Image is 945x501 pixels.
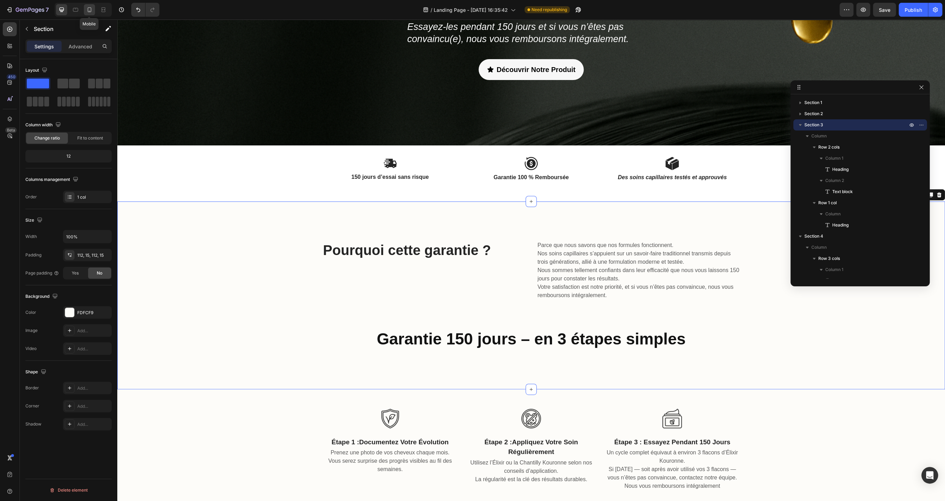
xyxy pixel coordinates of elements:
[25,175,80,184] div: Columns management
[77,135,103,141] span: Fit to content
[501,155,609,161] i: Des soins capillaires testés et approuvés
[825,210,841,217] span: Column
[879,7,890,13] span: Save
[361,40,467,61] a: Découvrir Notre Produit
[25,309,36,316] div: Color
[347,154,481,162] p: Garantie 100 % Remboursée
[34,25,91,33] p: Section
[49,486,88,494] div: Delete element
[206,429,340,454] p: Prenez une photo de vos cheveux chaque mois. Vous serez surprise des progrès visibles au fil des ...
[206,154,340,161] p: 150 jours d’essai sans risque
[25,66,49,75] div: Layout
[347,439,481,464] p: Utilisez l’Élixir ou la Chantilly Kouronne selon nos conseils d’application. La régularité est la...
[825,177,844,184] span: Column 2
[825,266,843,273] span: Column 1
[832,166,849,173] span: Heading
[832,188,853,195] span: Text block
[46,6,49,14] p: 7
[548,137,562,151] img: gempages_580485749749580713-51a326f1-ac71-4cc3-a004-3f17ec04d866.svg
[242,419,331,426] strong: documentez votre évolution
[205,309,623,331] h2: Garantie 150 jours – en 3 étapes simples
[818,255,840,262] span: Row 3 cols
[72,270,79,276] span: Yes
[804,110,823,117] span: Section 2
[420,222,622,280] p: Parce que nous savons que nos formules fonctionnent. Nos soins capillaires s’appuient sur un savo...
[77,194,110,200] div: 1 col
[404,389,424,409] img: Alt Image
[25,120,62,130] div: Column width
[97,270,102,276] span: No
[775,171,806,180] button: AI Content
[921,467,938,484] div: Open Intercom Messenger
[131,3,159,17] div: Undo/Redo
[77,346,110,352] div: Add...
[117,19,945,501] iframe: Design area
[5,127,17,133] div: Beta
[818,199,837,206] span: Row 1 col
[825,155,843,162] span: Column 1
[899,3,928,17] button: Publish
[25,403,39,409] div: Corner
[434,6,508,14] span: Landing Page - [DATE] 16:35:42
[77,310,110,316] div: FDFCF9
[27,151,110,161] div: 12
[77,421,110,428] div: Add...
[69,43,92,50] p: Advanced
[63,230,111,243] input: Auto
[25,252,41,258] div: Padding
[77,385,110,391] div: Add...
[905,6,922,14] div: Publish
[25,385,39,391] div: Border
[266,137,280,151] img: gempages_580485749749580713-026c1b48-ddd0-429a-a3a6-cd1abbe2889b.svg
[811,133,827,140] span: Column
[726,172,771,178] p: Create Theme Section
[25,367,48,377] div: Shape
[25,233,37,240] div: Width
[431,6,432,14] span: /
[488,429,622,471] p: Un cycle complet équivaut à environ 3 flacons d’Élixir Kouronne. Si [DATE] — soit après avoir uti...
[488,418,622,428] p: étape 3 : essayez pendant 150 jours
[77,403,110,409] div: Add...
[205,221,408,240] h2: Pourquoi cette garantie ?
[531,7,567,13] span: Need republishing
[3,3,52,17] button: 7
[25,194,37,200] div: Order
[77,328,110,334] div: Add...
[804,233,823,240] span: Section 4
[34,135,60,141] span: Change ratio
[25,327,38,334] div: Image
[379,44,458,56] p: Découvrir Notre Produit
[545,389,565,409] img: Alt Image
[407,137,421,151] img: gempages_580485749749580713-f9dcbc7f-b168-4951-93f8-c3c45c97f552.svg
[25,485,112,496] button: Delete element
[811,244,827,251] span: Column
[7,74,17,80] div: 450
[77,252,110,259] div: 112, 15, 112, 15
[25,421,41,427] div: Shadow
[263,389,283,409] img: Alt Image
[25,216,44,225] div: Size
[832,222,849,229] span: Heading
[804,121,823,128] span: Section 3
[873,3,896,17] button: Save
[804,99,822,106] span: Section 1
[206,418,340,428] p: étape 1 :
[832,277,844,284] span: Image
[347,418,481,438] p: étape 2 :
[34,43,54,50] p: Settings
[391,419,460,436] strong: appliquez votre soin régulièrement
[692,172,714,178] div: Section 3
[25,292,59,301] div: Background
[25,270,59,276] div: Page padding
[818,144,840,151] span: Row 2 cols
[25,345,37,352] div: Video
